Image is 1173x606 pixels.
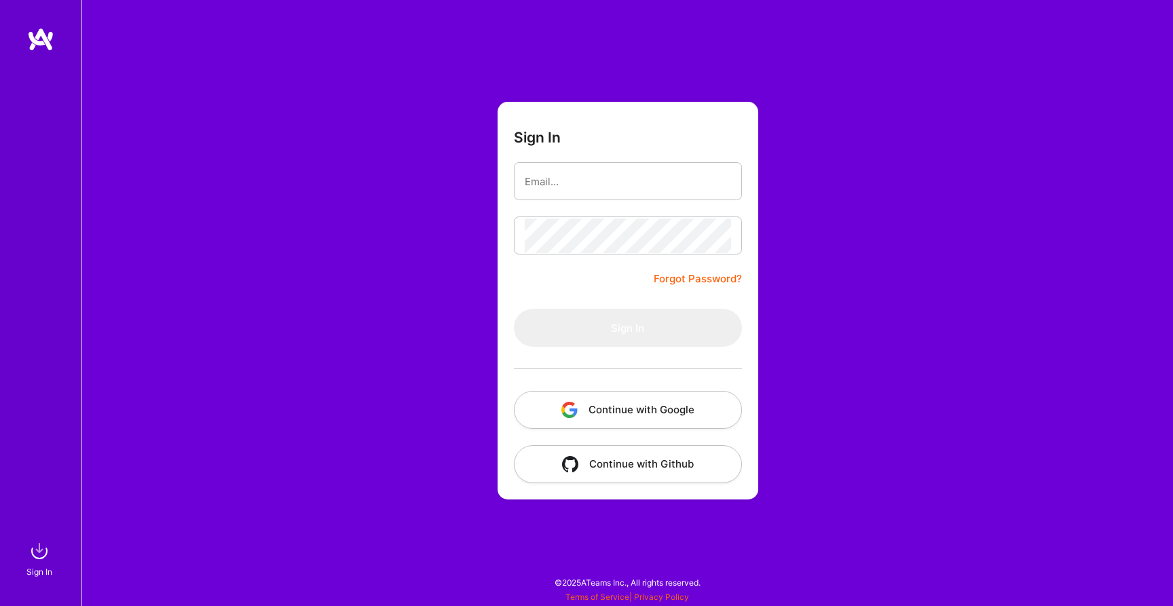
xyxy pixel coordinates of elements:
[514,445,742,483] button: Continue with Github
[561,402,578,418] img: icon
[634,592,689,602] a: Privacy Policy
[514,129,561,146] h3: Sign In
[81,565,1173,599] div: © 2025 ATeams Inc., All rights reserved.
[565,592,629,602] a: Terms of Service
[565,592,689,602] span: |
[29,537,53,579] a: sign inSign In
[26,565,52,579] div: Sign In
[525,164,731,199] input: overall type: EMAIL_ADDRESS server type: EMAIL_ADDRESS heuristic type: UNKNOWN_TYPE label: Email....
[514,309,742,347] button: Sign In
[562,456,578,472] img: icon
[654,271,742,287] a: Forgot Password?
[26,537,53,565] img: sign in
[514,391,742,429] button: Continue with Google
[27,27,54,52] img: logo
